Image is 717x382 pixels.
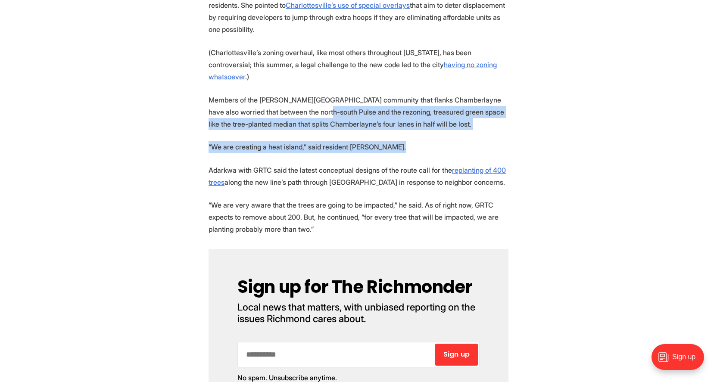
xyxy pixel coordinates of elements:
p: (Charlottesville’s zoning overhaul, like most others throughout [US_STATE], has been controversia... [209,47,508,83]
a: having no zoning whatsoever [209,60,497,81]
span: Sign up for The Richmonder [237,275,473,299]
a: replanting of 400 trees [209,166,506,186]
span: No spam. Unsubscribe anytime. [237,373,337,382]
span: Local news that matters, with unbiased reporting on the issues Richmond cares about. [237,301,477,324]
iframe: portal-trigger [644,340,717,382]
p: Adarkwa with GRTC said the latest conceptual designs of the route call for the along the new line... [209,164,508,188]
p: Members of the [PERSON_NAME][GEOGRAPHIC_DATA] community that flanks Chamberlayne have also worrie... [209,94,508,130]
p: “We are very aware that the trees are going to be impacted,” he said. As of right now, GRTC expec... [209,199,508,235]
span: Sign up [443,351,470,358]
button: Sign up [435,344,478,366]
a: Charlottesville’s use of special overlays [286,1,410,9]
p: “We are creating a heat island,” said resident [PERSON_NAME]. [209,141,508,153]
